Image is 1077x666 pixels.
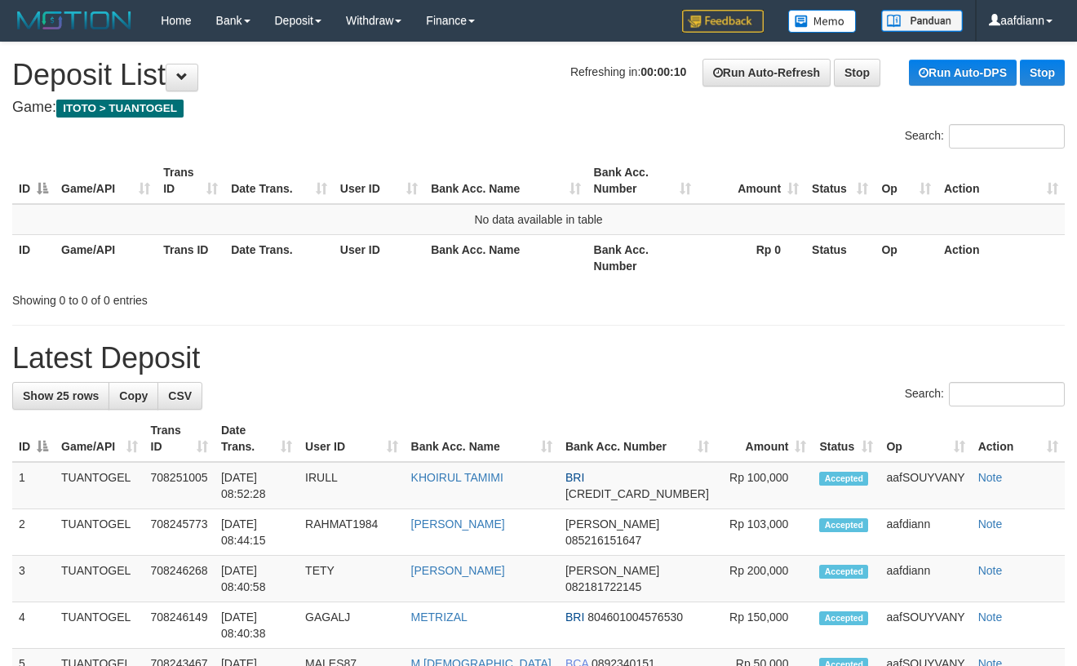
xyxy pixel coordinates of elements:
[565,517,659,531] span: [PERSON_NAME]
[565,564,659,577] span: [PERSON_NAME]
[12,158,55,204] th: ID: activate to sort column descending
[119,389,148,402] span: Copy
[144,602,215,649] td: 708246149
[834,59,880,87] a: Stop
[215,556,299,602] td: [DATE] 08:40:58
[905,382,1065,406] label: Search:
[405,415,559,462] th: Bank Acc. Name: activate to sort column ascending
[12,382,109,410] a: Show 25 rows
[144,556,215,602] td: 708246268
[12,8,136,33] img: MOTION_logo.png
[215,415,299,462] th: Date Trans.: activate to sort column ascending
[109,382,158,410] a: Copy
[949,124,1065,149] input: Search:
[682,10,764,33] img: Feedback.jpg
[565,471,584,484] span: BRI
[702,59,831,87] a: Run Auto-Refresh
[299,415,404,462] th: User ID: activate to sort column ascending
[819,518,868,532] span: Accepted
[56,100,184,118] span: ITOTO > TUANTOGEL
[972,415,1065,462] th: Action: activate to sort column ascending
[587,158,698,204] th: Bank Acc. Number: activate to sort column ascending
[978,471,1003,484] a: Note
[299,556,404,602] td: TETY
[565,580,641,593] span: Copy 082181722145 to clipboard
[570,65,686,78] span: Refreshing in:
[716,602,813,649] td: Rp 150,000
[880,602,971,649] td: aafSOUYVANY
[978,517,1003,531] a: Note
[424,234,587,281] th: Bank Acc. Name
[880,556,971,602] td: aafdiann
[144,462,215,509] td: 708251005
[880,462,971,509] td: aafSOUYVANY
[978,610,1003,624] a: Note
[819,472,868,486] span: Accepted
[12,234,55,281] th: ID
[12,509,55,556] td: 2
[716,556,813,602] td: Rp 200,000
[55,509,144,556] td: TUANTOGEL
[157,158,224,204] th: Trans ID: activate to sort column ascending
[716,509,813,556] td: Rp 103,000
[716,415,813,462] th: Amount: activate to sort column ascending
[559,415,716,462] th: Bank Acc. Number: activate to sort column ascending
[168,389,192,402] span: CSV
[12,556,55,602] td: 3
[905,124,1065,149] label: Search:
[909,60,1017,86] a: Run Auto-DPS
[55,234,157,281] th: Game/API
[805,234,875,281] th: Status
[299,509,404,556] td: RAHMAT1984
[12,602,55,649] td: 4
[12,342,1065,375] h1: Latest Deposit
[299,462,404,509] td: IRULL
[334,234,424,281] th: User ID
[937,234,1065,281] th: Action
[819,565,868,579] span: Accepted
[334,158,424,204] th: User ID: activate to sort column ascending
[55,462,144,509] td: TUANTOGEL
[565,487,709,500] span: Copy 599501032635538 to clipboard
[805,158,875,204] th: Status: activate to sort column ascending
[215,462,299,509] td: [DATE] 08:52:28
[640,65,686,78] strong: 00:00:10
[875,158,937,204] th: Op: activate to sort column ascending
[12,100,1065,116] h4: Game:
[411,471,503,484] a: KHOIRUL TAMIMI
[1020,60,1065,86] a: Stop
[55,415,144,462] th: Game/API: activate to sort column ascending
[880,415,971,462] th: Op: activate to sort column ascending
[875,234,937,281] th: Op
[978,564,1003,577] a: Note
[12,415,55,462] th: ID: activate to sort column descending
[224,158,334,204] th: Date Trans.: activate to sort column ascending
[12,204,1065,235] td: No data available in table
[144,509,215,556] td: 708245773
[299,602,404,649] td: GAGALJ
[698,158,805,204] th: Amount: activate to sort column ascending
[881,10,963,32] img: panduan.png
[698,234,805,281] th: Rp 0
[12,59,1065,91] h1: Deposit List
[788,10,857,33] img: Button%20Memo.svg
[12,286,437,309] div: Showing 0 to 0 of 0 entries
[144,415,215,462] th: Trans ID: activate to sort column ascending
[55,556,144,602] td: TUANTOGEL
[157,234,224,281] th: Trans ID
[565,610,584,624] span: BRI
[215,602,299,649] td: [DATE] 08:40:38
[587,610,683,624] span: Copy 804601004576530 to clipboard
[224,234,334,281] th: Date Trans.
[12,462,55,509] td: 1
[411,564,505,577] a: [PERSON_NAME]
[587,234,698,281] th: Bank Acc. Number
[949,382,1065,406] input: Search:
[215,509,299,556] td: [DATE] 08:44:15
[716,462,813,509] td: Rp 100,000
[55,602,144,649] td: TUANTOGEL
[813,415,880,462] th: Status: activate to sort column ascending
[819,611,868,625] span: Accepted
[157,382,202,410] a: CSV
[55,158,157,204] th: Game/API: activate to sort column ascending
